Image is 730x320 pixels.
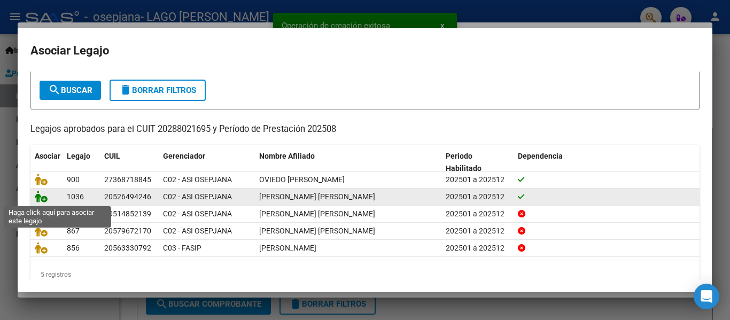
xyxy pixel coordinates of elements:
[446,225,509,237] div: 202501 a 202512
[446,152,482,173] span: Periodo Habilitado
[259,209,375,218] span: SANDOVAL IAN JOAQUIN
[30,145,63,180] datatable-header-cell: Asociar
[259,227,375,235] span: QUIROGA CASTILLO YOEL
[104,225,151,237] div: 20579672170
[67,227,80,235] span: 867
[518,152,563,160] span: Dependencia
[100,145,159,180] datatable-header-cell: CUIL
[259,192,375,201] span: SORRENTINO RAMIRO VALENTIN
[104,152,120,160] span: CUIL
[159,145,255,180] datatable-header-cell: Gerenciador
[48,83,61,96] mat-icon: search
[446,242,509,254] div: 202501 a 202512
[30,123,700,136] p: Legajos aprobados para el CUIT 20288021695 y Período de Prestación 202508
[67,192,84,201] span: 1036
[163,209,232,218] span: C02 - ASI OSEPJANA
[40,81,101,100] button: Buscar
[30,41,700,61] h2: Asociar Legajo
[35,152,60,160] span: Asociar
[163,152,205,160] span: Gerenciador
[119,83,132,96] mat-icon: delete
[48,85,92,95] span: Buscar
[104,174,151,186] div: 27368718845
[255,145,441,180] datatable-header-cell: Nombre Afiliado
[446,191,509,203] div: 202501 a 202512
[441,145,514,180] datatable-header-cell: Periodo Habilitado
[104,191,151,203] div: 20526494246
[163,192,232,201] span: C02 - ASI OSEPJANA
[259,244,316,252] span: FERREYRA TAHIEL ROMAN
[446,174,509,186] div: 202501 a 202512
[163,227,232,235] span: C02 - ASI OSEPJANA
[104,208,151,220] div: 20514852139
[514,145,700,180] datatable-header-cell: Dependencia
[163,244,201,252] span: C03 - FASIP
[163,175,232,184] span: C02 - ASI OSEPJANA
[104,242,151,254] div: 20563330792
[110,80,206,101] button: Borrar Filtros
[63,145,100,180] datatable-header-cell: Legajo
[694,284,719,309] div: Open Intercom Messenger
[119,85,196,95] span: Borrar Filtros
[67,209,84,218] span: 1087
[67,244,80,252] span: 856
[259,175,345,184] span: OVIEDO GRECIA JANET
[30,261,700,288] div: 5 registros
[446,208,509,220] div: 202501 a 202512
[67,175,80,184] span: 900
[259,152,315,160] span: Nombre Afiliado
[67,152,90,160] span: Legajo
